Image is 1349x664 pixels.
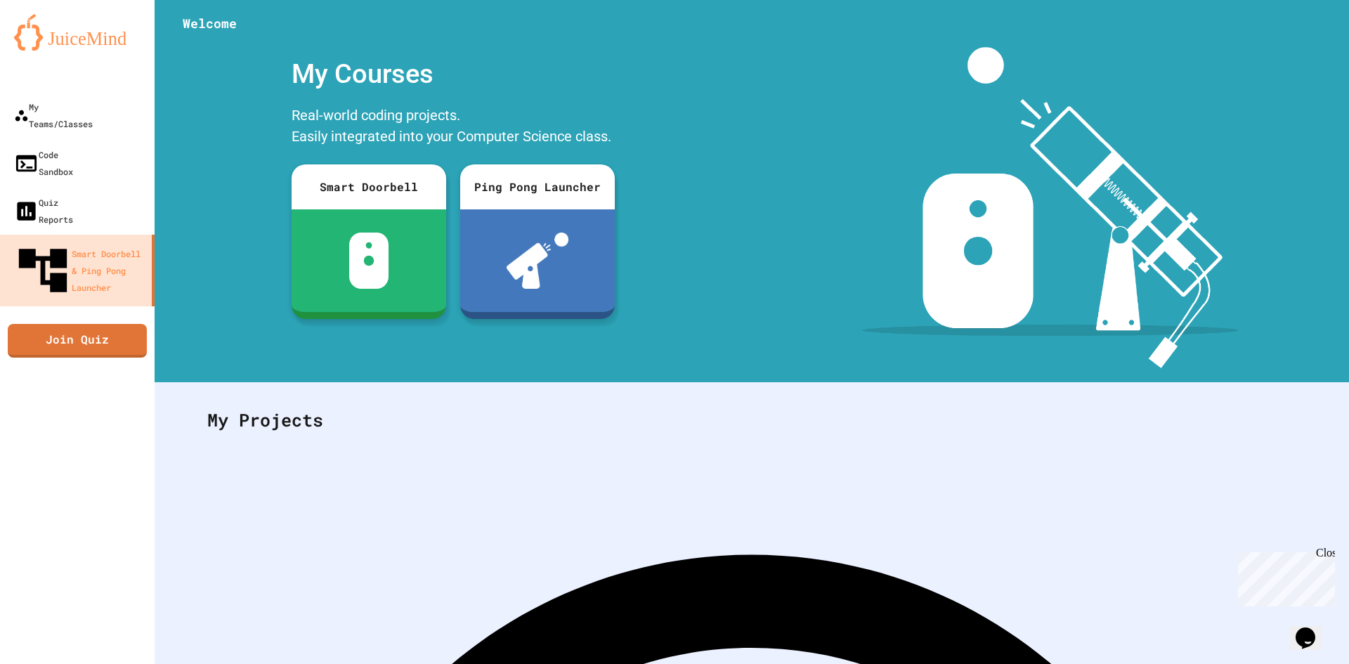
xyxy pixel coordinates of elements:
[349,233,389,289] img: sdb-white.svg
[14,242,146,299] div: Smart Doorbell & Ping Pong Launcher
[14,14,141,51] img: logo-orange.svg
[292,164,446,209] div: Smart Doorbell
[285,47,622,101] div: My Courses
[8,324,147,358] a: Join Quiz
[193,393,1310,448] div: My Projects
[14,146,73,180] div: Code Sandbox
[862,47,1239,368] img: banner-image-my-projects.png
[1232,547,1335,606] iframe: chat widget
[285,101,622,154] div: Real-world coding projects. Easily integrated into your Computer Science class.
[460,164,615,209] div: Ping Pong Launcher
[14,98,93,132] div: My Teams/Classes
[1290,608,1335,650] iframe: chat widget
[507,233,569,289] img: ppl-with-ball.png
[14,194,73,228] div: Quiz Reports
[6,6,97,89] div: Chat with us now!Close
